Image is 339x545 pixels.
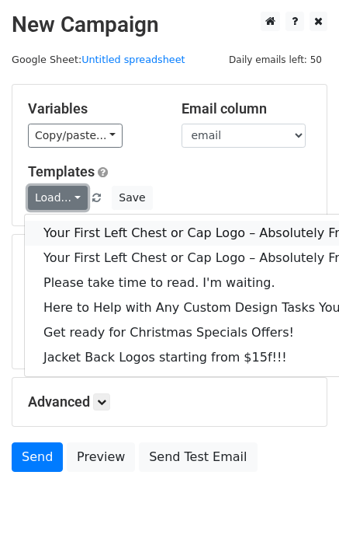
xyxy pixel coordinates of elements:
[67,442,135,472] a: Preview
[28,393,311,410] h5: Advanced
[182,100,312,117] h5: Email column
[12,442,63,472] a: Send
[223,54,327,65] a: Daily emails left: 50
[112,186,152,210] button: Save
[223,51,327,68] span: Daily emails left: 50
[139,442,257,472] a: Send Test Email
[28,124,123,148] a: Copy/paste...
[28,100,158,117] h5: Variables
[261,470,339,545] iframe: Chat Widget
[81,54,185,65] a: Untitled spreadsheet
[28,186,88,210] a: Load...
[28,163,95,180] a: Templates
[12,54,185,65] small: Google Sheet:
[12,12,327,38] h2: New Campaign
